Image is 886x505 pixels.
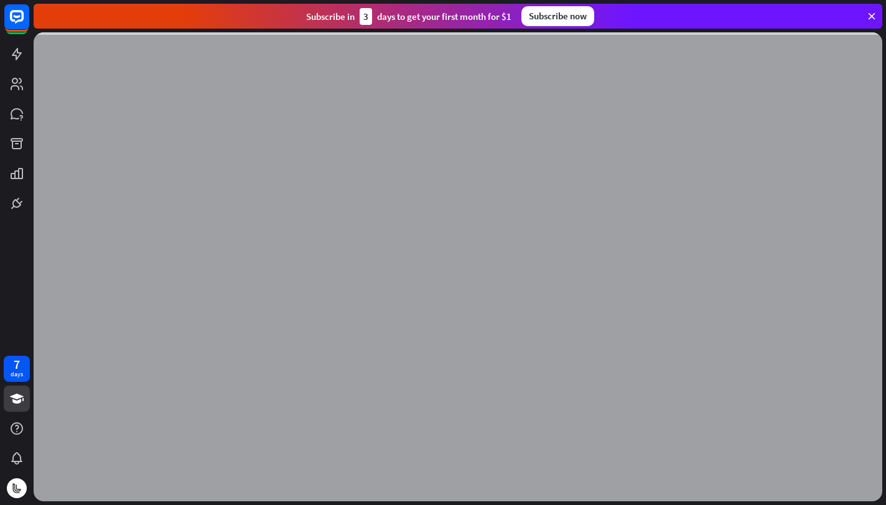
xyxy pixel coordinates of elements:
div: Subscribe now [521,6,594,26]
div: Subscribe in days to get your first month for $1 [306,8,511,25]
div: days [11,370,23,379]
div: 7 [14,359,20,370]
div: 3 [360,8,372,25]
a: 7 days [4,356,30,382]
